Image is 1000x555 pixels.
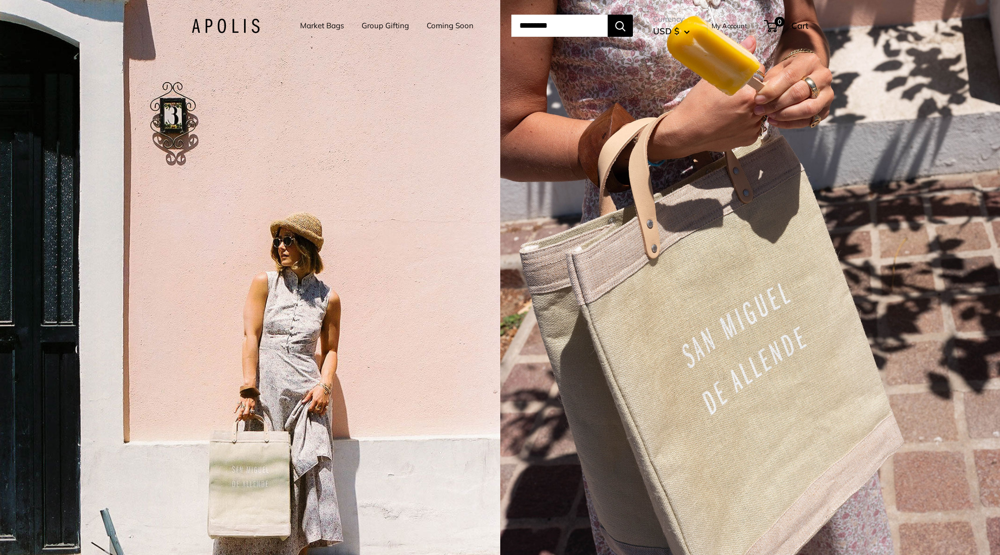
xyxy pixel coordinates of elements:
[362,19,409,33] a: Group Gifting
[775,17,785,27] span: 0
[427,19,474,33] a: Coming Soon
[653,23,690,39] button: USD $
[791,20,808,31] span: Cart
[192,19,260,33] img: Apolis
[653,26,679,36] span: USD $
[653,12,690,26] span: Currency
[511,15,608,37] input: Search...
[608,15,633,37] button: Search
[712,20,747,32] a: My Account
[300,19,344,33] a: Market Bags
[765,18,808,34] a: 0 Cart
